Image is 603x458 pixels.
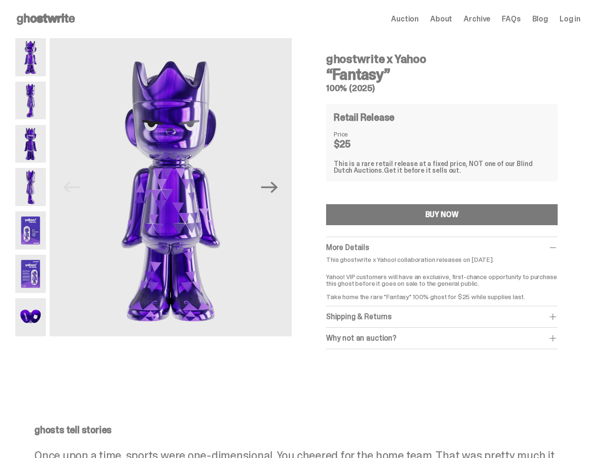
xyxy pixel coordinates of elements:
a: FAQs [502,15,520,23]
h4: ghostwrite x Yahoo [326,53,558,65]
img: Yahoo-HG---3.png [15,125,46,163]
div: This is a rare retail release at a fixed price, NOT one of our Blind Dutch Auctions. [334,160,550,174]
span: More Details [326,242,369,252]
a: Log in [560,15,581,23]
img: Yahoo-HG---1.png [50,38,292,341]
a: Auction [391,15,419,23]
img: Yahoo-HG---6.png [15,255,46,293]
img: Yahoo-HG---7.png [15,298,46,336]
div: BUY NOW [425,211,459,219]
p: ghosts tell stories [34,425,561,435]
p: Yahoo! VIP customers will have an exclusive, first-chance opportunity to purchase this ghost befo... [326,267,558,300]
img: Yahoo-HG---2.png [15,82,46,120]
div: Shipping & Returns [326,312,558,322]
a: Blog [532,15,548,23]
img: Yahoo-HG---5.png [15,211,46,250]
button: Next [259,177,280,198]
dt: Price [334,131,381,137]
a: Archive [464,15,490,23]
img: Yahoo-HG---4.png [15,168,46,206]
button: BUY NOW [326,204,558,225]
dd: $25 [334,139,381,149]
h4: Retail Release [334,113,394,122]
h5: 100% (2025) [326,84,558,93]
h3: “Fantasy” [326,67,558,82]
a: About [430,15,452,23]
img: Yahoo-HG---1.png [15,38,46,76]
p: This ghostwrite x Yahoo! collaboration releases on [DATE]. [326,256,558,263]
span: Get it before it sells out. [384,166,461,175]
div: Why not an auction? [326,333,558,343]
